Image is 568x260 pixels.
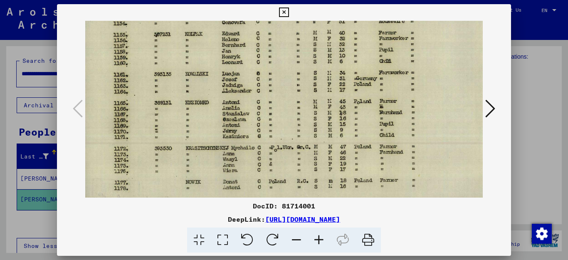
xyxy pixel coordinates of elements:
[532,224,552,244] img: Change consent
[57,214,511,224] div: DeepLink:
[265,215,340,223] a: [URL][DOMAIN_NAME]
[531,223,551,243] div: Change consent
[57,201,511,211] div: DocID: 81714001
